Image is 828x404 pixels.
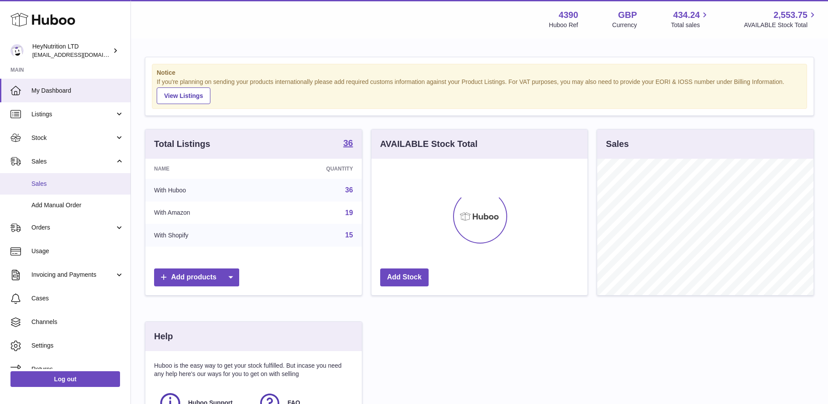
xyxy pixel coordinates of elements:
[31,201,124,209] span: Add Manual Order
[744,9,818,29] a: 2,553.75 AVAILABLE Stock Total
[31,365,124,373] span: Returns
[145,159,264,179] th: Name
[264,159,361,179] th: Quantity
[154,331,173,342] h3: Help
[31,134,115,142] span: Stock
[145,224,264,247] td: With Shopify
[31,110,115,118] span: Listings
[618,9,637,21] strong: GBP
[145,202,264,224] td: With Amazon
[671,9,710,29] a: 434.24 Total sales
[31,318,124,326] span: Channels
[145,179,264,202] td: With Huboo
[380,268,429,286] a: Add Stock
[154,362,353,378] p: Huboo is the easy way to get your stock fulfilled. But incase you need any help here's our ways f...
[10,371,120,387] a: Log out
[31,294,124,303] span: Cases
[32,51,128,58] span: [EMAIL_ADDRESS][DOMAIN_NAME]
[671,21,710,29] span: Total sales
[31,180,124,188] span: Sales
[157,78,802,104] div: If you're planning on sending your products internationally please add required customs informati...
[744,21,818,29] span: AVAILABLE Stock Total
[345,231,353,239] a: 15
[345,209,353,216] a: 19
[343,139,353,149] a: 36
[157,69,802,77] strong: Notice
[549,21,578,29] div: Huboo Ref
[31,247,124,255] span: Usage
[32,42,111,59] div: HeyNutrition LTD
[157,87,210,104] a: View Listings
[31,341,124,350] span: Settings
[10,44,24,57] img: internalAdmin-4390@internal.huboo.com
[31,271,115,279] span: Invoicing and Payments
[673,9,700,21] span: 434.24
[31,157,115,166] span: Sales
[31,223,115,232] span: Orders
[345,186,353,194] a: 36
[154,268,239,286] a: Add products
[606,138,629,150] h3: Sales
[154,138,210,150] h3: Total Listings
[559,9,578,21] strong: 4390
[773,9,807,21] span: 2,553.75
[343,139,353,147] strong: 36
[380,138,478,150] h3: AVAILABLE Stock Total
[31,87,124,95] span: My Dashboard
[612,21,637,29] div: Currency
